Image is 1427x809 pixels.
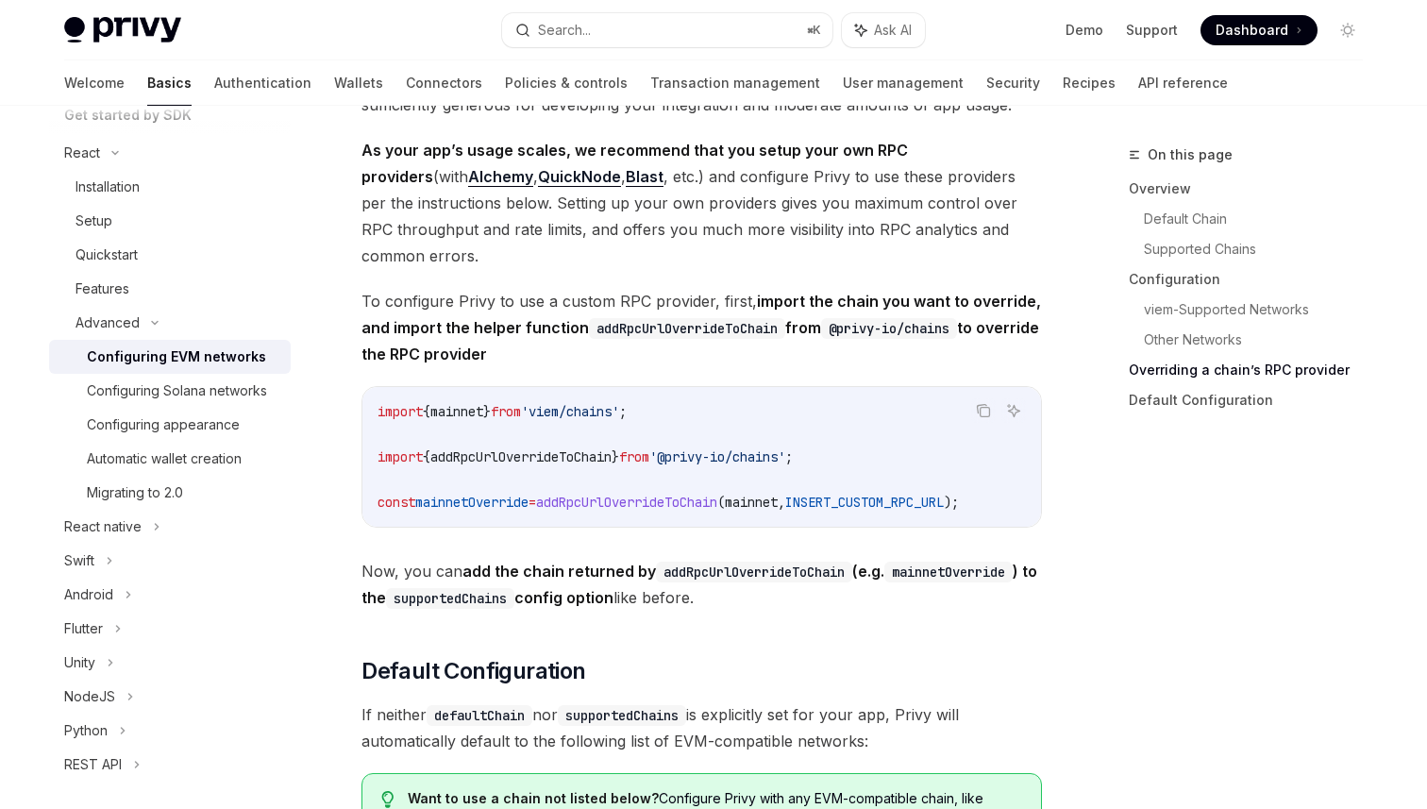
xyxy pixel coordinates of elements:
span: To configure Privy to use a custom RPC provider, first, [361,288,1042,367]
code: defaultChain [427,705,532,726]
span: ⌘ K [807,23,821,38]
span: (with , , , etc.) and configure Privy to use these providers per the instructions below. Setting ... [361,137,1042,269]
a: Migrating to 2.0 [49,476,291,510]
code: supportedChains [558,705,686,726]
a: Basics [147,60,192,106]
span: mainnet [430,403,483,420]
img: light logo [64,17,181,43]
div: Swift [64,549,94,572]
span: ; [785,448,793,465]
span: } [483,403,491,420]
code: addRpcUrlOverrideToChain [656,562,852,582]
a: Automatic wallet creation [49,442,291,476]
div: Python [64,719,108,742]
div: Quickstart [76,244,138,266]
a: Default Chain [1144,204,1378,234]
div: Installation [76,176,140,198]
a: Connectors [406,60,482,106]
div: Configuring Solana networks [87,379,267,402]
a: Welcome [64,60,125,106]
strong: Want to use a chain not listed below? [408,790,659,806]
a: Overriding a chain’s RPC provider [1129,355,1378,385]
a: Supported Chains [1144,234,1378,264]
a: viem-Supported Networks [1144,295,1378,325]
a: Security [986,60,1040,106]
span: mainnetOverride [415,494,529,511]
span: import [378,448,423,465]
a: Authentication [214,60,311,106]
code: @privy-io/chains [821,318,957,339]
a: Overview [1129,174,1378,204]
div: Flutter [64,617,103,640]
span: = [529,494,536,511]
a: Setup [49,204,291,238]
strong: import the chain you want to override, and import the helper function from to override the RPC pr... [361,292,1041,363]
div: Configuring EVM networks [87,346,266,368]
span: Ask AI [874,21,912,40]
span: If neither nor is explicitly set for your app, Privy will automatically default to the following ... [361,701,1042,754]
div: Automatic wallet creation [87,447,242,470]
code: mainnetOverride [884,562,1013,582]
div: Android [64,583,113,606]
a: Installation [49,170,291,204]
span: ); [944,494,959,511]
span: } [612,448,619,465]
code: supportedChains [386,588,514,609]
a: Transaction management [650,60,820,106]
svg: Tip [381,791,395,808]
a: Configuring Solana networks [49,374,291,408]
span: ; [619,403,627,420]
a: Demo [1066,21,1103,40]
div: REST API [64,753,122,776]
strong: As your app’s usage scales, we recommend that you setup your own RPC providers [361,141,908,186]
span: const [378,494,415,511]
span: 'viem/chains' [521,403,619,420]
a: User management [843,60,964,106]
div: Configuring appearance [87,413,240,436]
span: addRpcUrlOverrideToChain [430,448,612,465]
a: Configuration [1129,264,1378,295]
a: QuickNode [538,167,621,187]
a: Recipes [1063,60,1116,106]
a: Dashboard [1200,15,1318,45]
a: Alchemy [468,167,533,187]
a: Configuring EVM networks [49,340,291,374]
div: Advanced [76,312,140,334]
span: On this page [1148,143,1233,166]
a: Other Networks [1144,325,1378,355]
a: Features [49,272,291,306]
a: Configuring appearance [49,408,291,442]
a: Default Configuration [1129,385,1378,415]
span: Now, you can like before. [361,558,1042,611]
a: Wallets [334,60,383,106]
a: Policies & controls [505,60,628,106]
button: Ask AI [842,13,925,47]
div: Setup [76,210,112,232]
button: Copy the contents from the code block [971,398,996,423]
span: mainnet [725,494,778,511]
span: from [619,448,649,465]
span: Dashboard [1216,21,1288,40]
span: Default Configuration [361,656,585,686]
span: { [423,403,430,420]
a: Quickstart [49,238,291,272]
a: Blast [626,167,663,187]
div: Migrating to 2.0 [87,481,183,504]
span: ( [717,494,725,511]
div: Search... [538,19,591,42]
div: React native [64,515,142,538]
span: , [778,494,785,511]
span: addRpcUrlOverrideToChain [536,494,717,511]
div: React [64,142,100,164]
button: Search...⌘K [502,13,832,47]
span: { [423,448,430,465]
a: API reference [1138,60,1228,106]
a: Support [1126,21,1178,40]
div: Unity [64,651,95,674]
div: Features [76,278,129,300]
button: Ask AI [1001,398,1026,423]
span: import [378,403,423,420]
span: INSERT_CUSTOM_RPC_URL [785,494,944,511]
strong: add the chain returned by (e.g. ) to the config option [361,562,1037,607]
span: from [491,403,521,420]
